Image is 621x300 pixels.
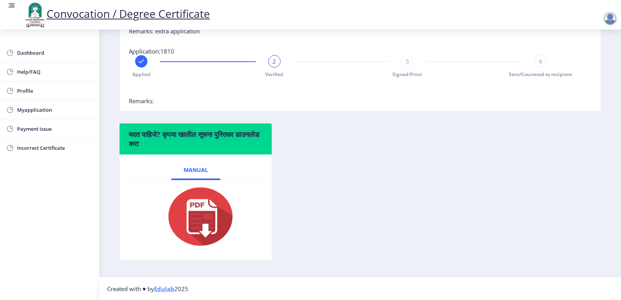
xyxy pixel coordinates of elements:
span: 3 [406,57,409,65]
span: Help/FAQ [17,67,93,76]
span: Payment issue [17,124,93,134]
a: Convocation / Degree Certificate [23,6,210,21]
span: Applied [132,71,151,78]
span: Remarks: extra application [129,27,200,35]
span: Profile [17,86,93,95]
span: Remarks: [129,97,154,105]
span: Sent/Couriered to recipient [509,71,572,78]
span: 2 [272,57,276,65]
span: Signed/Print [392,71,422,78]
span: Manual [184,167,208,173]
span: 4 [539,57,542,65]
a: Edulab [154,285,174,293]
span: Myapplication [17,105,93,114]
span: Incorrect Certificate [17,143,93,153]
h6: मदत पाहिजे? कृपया खालील सूचना पुस्तिका डाउनलोड करा [129,130,262,148]
img: logo [23,2,47,28]
span: Created with ♥ by 2025 [107,285,188,293]
span: Application:1810 [129,47,174,55]
span: Dashboard [17,48,93,57]
a: Manual [171,161,220,179]
img: pdf.png [157,186,234,248]
span: Verified [265,71,283,78]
